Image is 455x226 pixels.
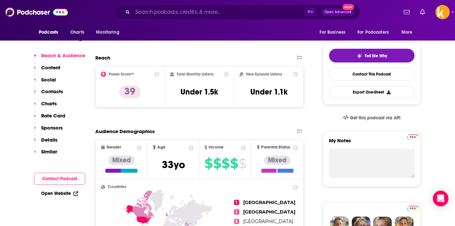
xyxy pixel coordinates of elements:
button: Content [34,64,60,77]
button: Rate Card [34,113,65,125]
a: Pro website [407,133,418,140]
p: Social [41,77,56,83]
span: New [342,4,354,10]
p: Contacts [41,88,63,95]
button: Reach & Audience [34,52,85,64]
span: Podcasts [39,28,58,37]
h2: Reach [95,55,110,61]
span: Tell Me Why [365,53,387,59]
button: open menu [353,26,398,39]
span: [GEOGRAPHIC_DATA] [243,218,293,224]
p: Content [41,64,60,71]
span: 33 yo [162,158,185,171]
span: $ [213,158,221,169]
input: Search podcasts, credits, & more... [133,7,304,17]
p: Reach & Audience [41,52,85,59]
img: Podchaser - Follow, Share and Rate Podcasts [5,6,68,18]
h2: Total Monthly Listens [177,72,213,77]
span: Logged in as sshawan [435,5,450,19]
button: tell me why sparkleTell Me Why [329,49,415,62]
span: Gender [106,145,121,149]
span: For Podcasters [357,28,389,37]
p: 39 [119,85,141,98]
h3: Under 1.1k [250,87,288,97]
img: Podchaser Pro [407,206,418,211]
p: Charts [41,100,57,107]
span: Countries [108,185,126,189]
button: Show profile menu [435,5,450,19]
span: Parental Status [261,145,290,149]
span: Charts [70,28,84,37]
a: Charts [66,26,88,39]
span: $ [222,158,229,169]
button: open menu [34,26,67,39]
button: Contact Podcast [34,173,85,185]
a: Open Website [41,191,78,196]
label: My Notes [329,137,415,149]
span: Get this podcast via API [350,115,400,121]
button: Contacts [34,88,63,100]
span: $ [205,158,212,169]
div: Search podcasts, credits, & more... [115,5,360,20]
a: Contact This Podcast [329,68,415,80]
span: Open Advanced [324,10,352,14]
p: Similar [41,148,57,155]
button: open menu [397,26,421,39]
button: Open AdvancedNew [322,8,354,16]
button: Similar [34,148,57,161]
button: open menu [315,26,353,39]
div: Mixed [264,156,290,165]
button: Details [34,137,57,149]
span: 2 [234,209,239,215]
img: Podchaser Pro [407,134,418,140]
span: ⌘ K [304,8,316,16]
button: Charts [34,100,57,113]
a: Get this podcast via API [338,110,406,126]
a: Pro website [407,205,418,211]
span: [GEOGRAPHIC_DATA] [243,209,295,215]
h2: New Episode Listens [246,72,282,77]
button: Social [34,77,56,89]
div: Mixed [108,156,135,165]
span: Monitoring [96,28,119,37]
div: Open Intercom Messenger [433,191,448,206]
a: Show notifications dropdown [401,7,412,18]
img: User Profile [435,5,450,19]
h3: Under 1.5k [180,87,218,97]
h2: Audience Demographics [95,128,155,134]
span: Income [209,145,224,149]
button: Export One-Sheet [329,86,415,98]
span: $ [239,158,246,169]
span: $ [230,158,238,169]
span: More [401,28,413,37]
h2: Power Score™ [109,72,134,77]
button: open menu [91,26,128,39]
span: 1 [234,200,239,205]
button: Sponsors [34,125,63,137]
span: [GEOGRAPHIC_DATA] [243,200,295,205]
span: 3 [234,219,239,224]
img: tell me why sparkle [357,53,362,59]
a: Show notifications dropdown [417,7,428,18]
p: Sponsors [41,125,63,131]
span: For Business [320,28,345,37]
span: Age [157,145,165,149]
p: Rate Card [41,113,65,119]
p: Details [41,137,57,143]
